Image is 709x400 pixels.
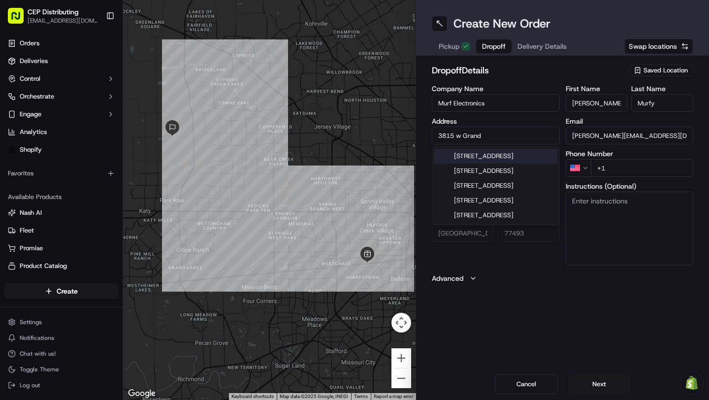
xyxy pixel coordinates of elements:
[21,94,38,112] img: 4920774857489_3d7f54699973ba98c624_72.jpg
[495,374,558,394] button: Cancel
[4,35,119,51] a: Orders
[374,394,413,399] a: Report a map error
[566,94,628,112] input: Enter first name
[432,64,626,77] h2: dropoff Details
[439,41,459,51] span: Pickup
[591,159,694,177] input: Enter phone number
[93,220,158,230] span: API Documentation
[566,118,694,125] label: Email
[4,223,119,238] button: Fleet
[79,216,162,234] a: 💻API Documentation
[517,41,567,51] span: Delivery Details
[629,41,677,51] span: Swap locations
[83,221,91,229] div: 💻
[624,38,693,54] button: Swap locations
[432,127,560,144] input: 7019 Golden Groundsel Dr, Katy, TX 77493, USA
[4,106,119,122] button: Engage
[31,153,80,161] span: [PERSON_NAME]
[82,179,85,187] span: •
[4,240,119,256] button: Promise
[10,39,179,55] p: Welcome 👋
[432,273,693,283] button: Advanced
[4,363,119,376] button: Toggle Theme
[482,41,506,51] span: Dropoff
[631,85,693,92] label: Last Name
[566,150,694,157] label: Phone Number
[20,92,54,101] span: Orchestrate
[568,374,631,394] button: Next
[20,220,75,230] span: Knowledge Base
[280,394,348,399] span: Map data ©2025 Google, INEGI
[453,16,550,32] h1: Create New Order
[87,153,107,161] span: [DATE]
[432,94,560,112] input: Enter company name
[434,208,557,223] div: [STREET_ADDRESS]
[631,94,693,112] input: Enter last name
[566,183,694,190] label: Instructions (Optional)
[432,224,494,242] input: Enter state
[391,313,411,333] button: Map camera controls
[20,334,54,342] span: Notifications
[566,127,694,144] input: Enter email
[434,178,557,193] div: [STREET_ADDRESS]
[10,94,28,112] img: 1736555255976-a54dd68f-1ca7-489b-9aae-adbdc363a1c4
[69,244,119,252] a: Powered byPylon
[4,283,119,299] button: Create
[8,262,115,270] a: Product Catalog
[20,74,40,83] span: Control
[10,221,18,229] div: 📗
[4,315,119,329] button: Settings
[432,146,560,225] div: Suggestions
[4,142,119,158] a: Shopify
[126,387,158,400] img: Google
[28,17,98,25] button: [EMAIL_ADDRESS][DOMAIN_NAME]
[4,331,119,345] button: Notifications
[10,10,30,30] img: Nash
[167,97,179,109] button: Start new chat
[6,216,79,234] a: 📗Knowledge Base
[20,39,39,48] span: Orders
[4,347,119,361] button: Chat with us!
[20,153,28,161] img: 1736555255976-a54dd68f-1ca7-489b-9aae-adbdc363a1c4
[20,145,42,154] span: Shopify
[44,104,135,112] div: We're available if you need us!
[4,53,119,69] a: Deliveries
[57,286,78,296] span: Create
[20,318,42,326] span: Settings
[87,179,107,187] span: [DATE]
[20,226,34,235] span: Fleet
[4,378,119,392] button: Log out
[20,128,47,136] span: Analytics
[10,170,26,186] img: Dennis Smirnov
[8,244,115,253] a: Promise
[434,164,557,178] div: [STREET_ADDRESS]
[26,64,177,74] input: Got a question? Start typing here...
[566,85,628,92] label: First Name
[432,273,463,283] label: Advanced
[4,205,119,221] button: Nash AI
[153,126,179,138] button: See all
[231,393,274,400] button: Keyboard shortcuts
[20,208,42,217] span: Nash AI
[10,143,26,159] img: Grace Nketiah
[391,348,411,368] button: Zoom in
[628,64,693,77] button: Saved Location
[354,394,368,399] a: Terms (opens in new tab)
[432,118,560,125] label: Address
[4,189,119,205] div: Available Products
[98,244,119,252] span: Pylon
[4,124,119,140] a: Analytics
[82,153,85,161] span: •
[20,381,40,389] span: Log out
[20,244,43,253] span: Promise
[8,146,16,154] img: Shopify logo
[20,366,59,373] span: Toggle Theme
[8,208,115,217] a: Nash AI
[44,94,161,104] div: Start new chat
[4,71,119,87] button: Control
[20,350,56,358] span: Chat with us!
[20,57,48,66] span: Deliveries
[8,226,115,235] a: Fleet
[10,128,66,136] div: Past conversations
